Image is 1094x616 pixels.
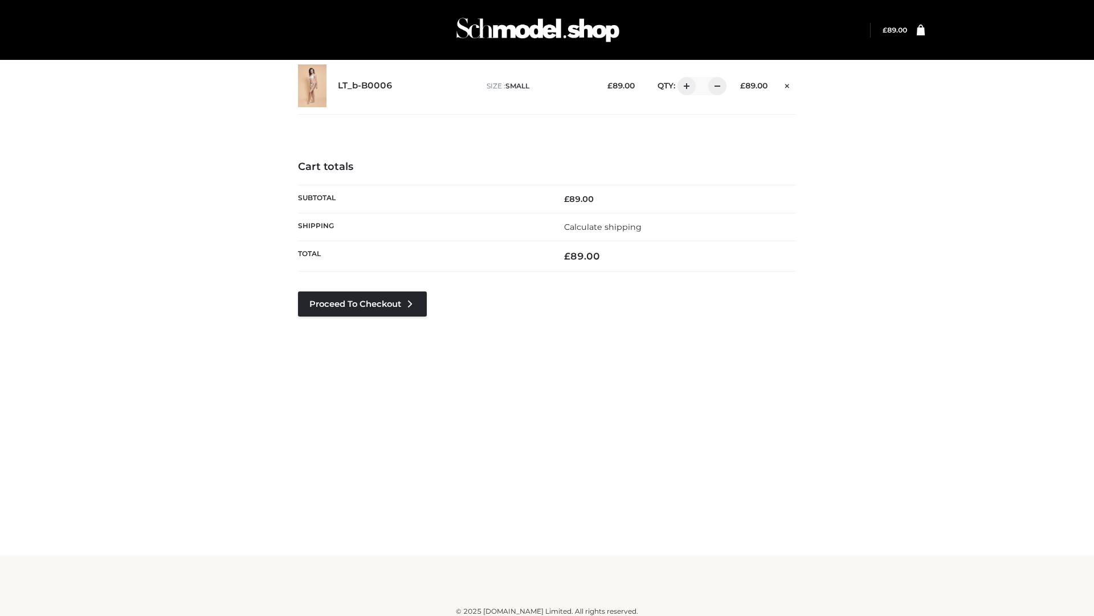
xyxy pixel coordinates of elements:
bdi: 89.00 [740,81,768,90]
bdi: 89.00 [883,26,907,34]
bdi: 89.00 [564,194,594,204]
a: £89.00 [883,26,907,34]
span: £ [883,26,887,34]
span: SMALL [505,82,529,90]
div: QTY: [646,77,722,95]
th: Subtotal [298,185,547,213]
th: Total [298,241,547,271]
span: £ [607,81,613,90]
span: £ [564,250,570,262]
span: £ [740,81,745,90]
a: Calculate shipping [564,222,642,232]
img: LT_b-B0006 - SMALL [298,64,326,107]
img: Schmodel Admin 964 [452,7,623,52]
a: Remove this item [779,77,796,92]
h4: Cart totals [298,161,796,173]
a: Proceed to Checkout [298,291,427,317]
span: £ [564,194,569,204]
a: LT_b-B0006 [338,80,393,91]
bdi: 89.00 [564,250,600,262]
bdi: 89.00 [607,81,635,90]
p: size : [487,81,590,91]
th: Shipping [298,213,547,241]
